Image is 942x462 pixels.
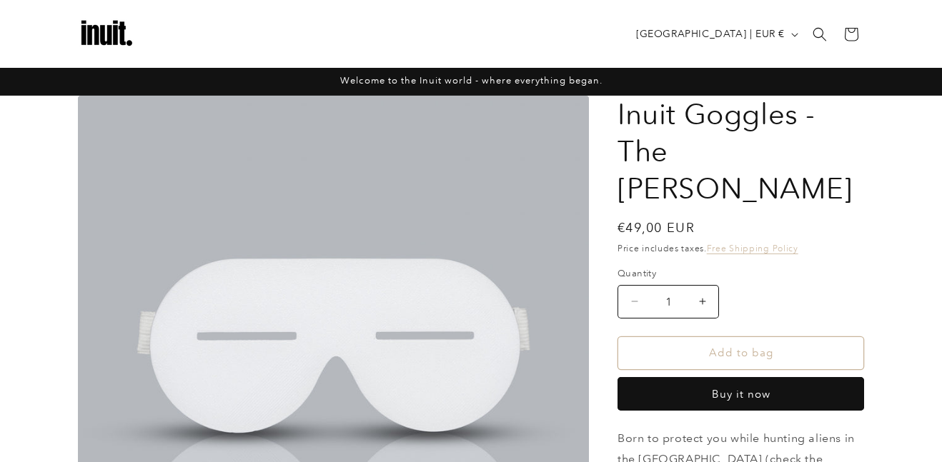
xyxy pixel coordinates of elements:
span: Welcome to the Inuit world - where everything began. [340,75,603,86]
a: Free Shipping Policy [707,243,798,253]
button: [GEOGRAPHIC_DATA] | EUR € [628,21,804,48]
label: Quantity [618,266,864,281]
h1: Inuit Goggles - The [PERSON_NAME] [618,96,864,207]
button: Buy it now [618,377,864,411]
span: [GEOGRAPHIC_DATA] | EUR € [636,26,785,41]
div: Price includes taxes. [618,241,864,256]
span: €49,00 EUR [618,218,695,237]
summary: Search [804,19,836,50]
img: Inuit Logo [78,6,135,63]
div: Announcement [78,68,864,95]
button: Add to bag [618,336,864,370]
